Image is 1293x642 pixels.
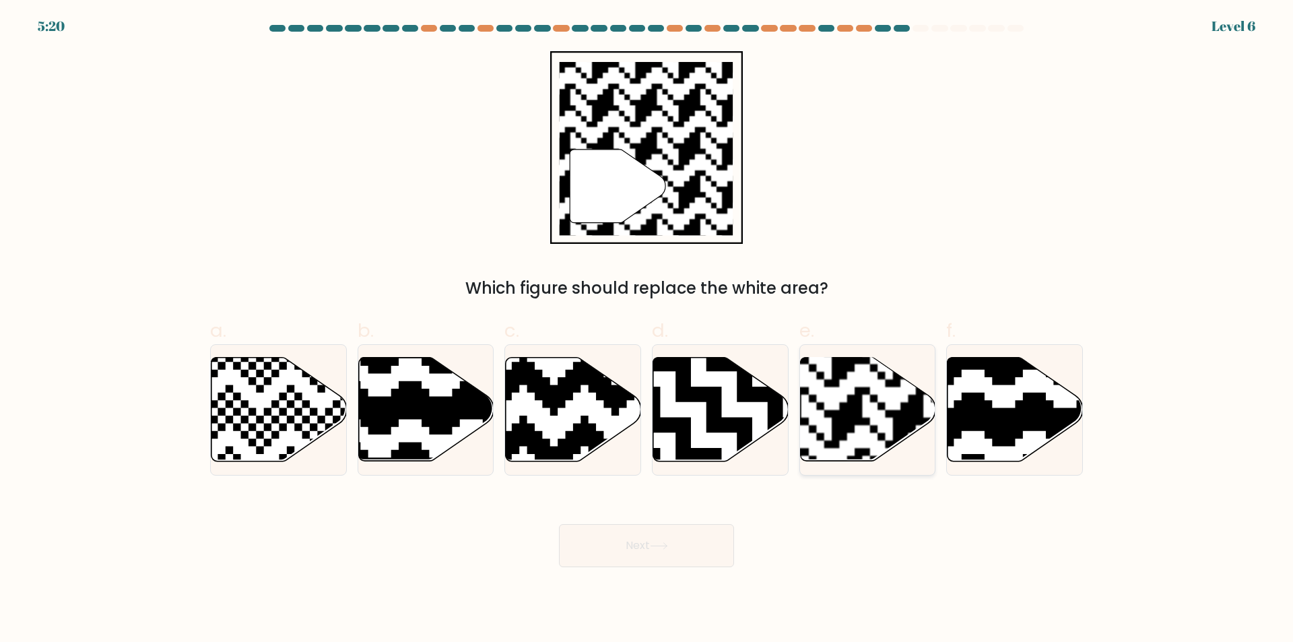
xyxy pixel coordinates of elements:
div: 5:20 [38,16,65,36]
span: a. [210,317,226,344]
span: d. [652,317,668,344]
div: Level 6 [1212,16,1255,36]
span: f. [946,317,956,344]
span: b. [358,317,374,344]
div: Which figure should replace the white area? [218,276,1075,300]
button: Next [559,524,734,567]
span: c. [504,317,519,344]
span: e. [799,317,814,344]
g: " [570,150,665,223]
